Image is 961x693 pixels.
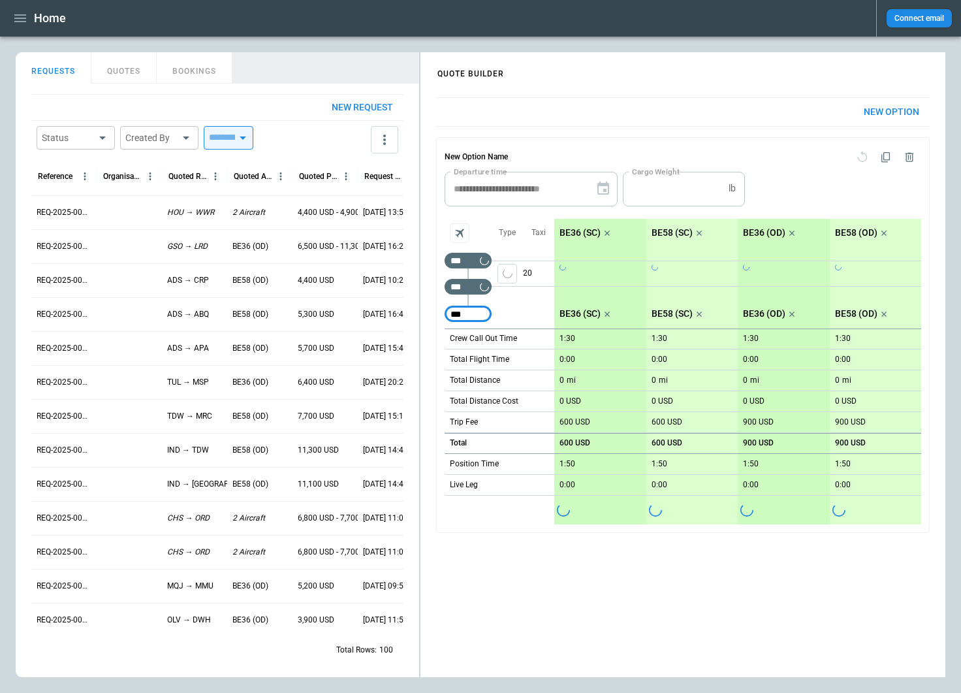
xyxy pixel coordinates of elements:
[232,581,268,592] p: BE36 (OD)
[298,275,334,286] p: 4,400 USD
[851,146,874,169] span: Reset quote option
[743,438,774,448] p: 900 USD
[363,547,408,558] p: [DATE] 11:00
[743,334,759,344] p: 1:30
[298,241,381,252] p: 6,500 USD - 11,300 USD
[37,513,91,524] p: REQ-2025-000243
[450,396,518,407] p: Total Distance Cost
[232,479,268,490] p: BE58 (OD)
[652,376,656,385] p: 0
[835,376,840,385] p: 0
[652,334,667,344] p: 1:30
[743,376,748,385] p: 0
[37,615,91,626] p: REQ-2025-000240
[232,343,268,354] p: BE58 (OD)
[559,308,601,319] p: BE36 (SC)
[103,172,142,181] div: Organisation
[298,377,334,388] p: 6,400 USD
[298,445,339,456] p: 11,300 USD
[835,417,866,427] p: 900 USD
[450,479,478,491] p: Live Leg
[91,52,157,84] button: QUOTES
[652,438,682,448] p: 600 USD
[363,207,408,218] p: [DATE] 13:57
[835,227,877,238] p: BE58 (OD)
[523,261,554,286] p: 20
[743,459,759,469] p: 1:50
[364,172,403,181] div: Request Created At (UTC-05:00)
[659,375,668,386] p: mi
[743,417,774,427] p: 900 USD
[37,309,91,320] p: REQ-2025-000249
[363,411,408,422] p: [DATE] 15:13
[531,227,546,238] p: Taxi
[497,264,517,283] span: Type of sector
[157,52,232,84] button: BOOKINGS
[445,279,492,295] div: Too short
[874,146,898,169] span: Duplicate quote option
[298,615,334,626] p: 3,900 USD
[167,309,209,320] p: ADS → ABQ
[37,547,91,558] p: REQ-2025-000242
[298,309,334,320] p: 5,300 USD
[835,355,851,364] p: 0:00
[232,547,265,558] p: 2 Aircraft
[167,479,267,490] p: IND → [GEOGRAPHIC_DATA]
[371,126,398,153] button: more
[232,241,268,252] p: BE36 (OD)
[450,354,509,365] p: Total Flight Time
[567,375,576,386] p: mi
[298,207,377,218] p: 4,400 USD - 4,900 USD
[652,459,667,469] p: 1:50
[652,417,682,427] p: 600 USD
[167,513,210,524] p: CHS → ORD
[835,308,877,319] p: BE58 (OD)
[232,275,268,286] p: BE58 (OD)
[652,480,667,490] p: 0:00
[363,479,408,490] p: [DATE] 14:43
[652,227,693,238] p: BE58 (SC)
[450,439,467,447] h6: Total
[445,253,492,268] div: Too short
[450,375,500,386] p: Total Distance
[167,343,209,354] p: ADS → APA
[363,513,408,524] p: [DATE] 11:01
[499,227,516,238] p: Type
[168,172,207,181] div: Quoted Route
[125,131,178,144] div: Created By
[167,377,209,388] p: TUL → MSP
[420,87,945,543] div: scrollable content
[298,343,334,354] p: 5,700 USD
[559,396,581,406] p: 0 USD
[835,396,857,406] p: 0 USD
[743,227,785,238] p: BE36 (OD)
[338,168,354,185] button: Quoted Price column menu
[403,168,420,185] button: Request Created At (UTC-05:00) column menu
[887,9,952,27] button: Connect email
[272,168,289,185] button: Quoted Aircraft column menu
[554,219,921,524] div: scrollable content
[42,131,94,144] div: Status
[422,56,520,85] h4: QUOTE BUILDER
[450,223,469,243] span: Aircraft selection
[363,615,408,626] p: [DATE] 11:59
[232,309,268,320] p: BE58 (OD)
[559,355,575,364] p: 0:00
[363,377,408,388] p: [DATE] 20:28
[299,172,338,181] div: Quoted Price
[38,172,72,181] div: Reference
[37,581,91,592] p: REQ-2025-000241
[750,375,759,386] p: mi
[232,411,268,422] p: BE58 (OD)
[321,95,403,120] button: New request
[559,438,590,448] p: 600 USD
[729,183,736,194] p: lb
[37,343,91,354] p: REQ-2025-000248
[167,547,210,558] p: CHS → ORD
[142,168,159,185] button: Organisation column menu
[167,581,213,592] p: MQJ → MMU
[632,166,680,177] label: Cargo Weight
[363,241,408,252] p: [DATE] 16:22
[652,308,693,319] p: BE58 (SC)
[835,334,851,344] p: 1:30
